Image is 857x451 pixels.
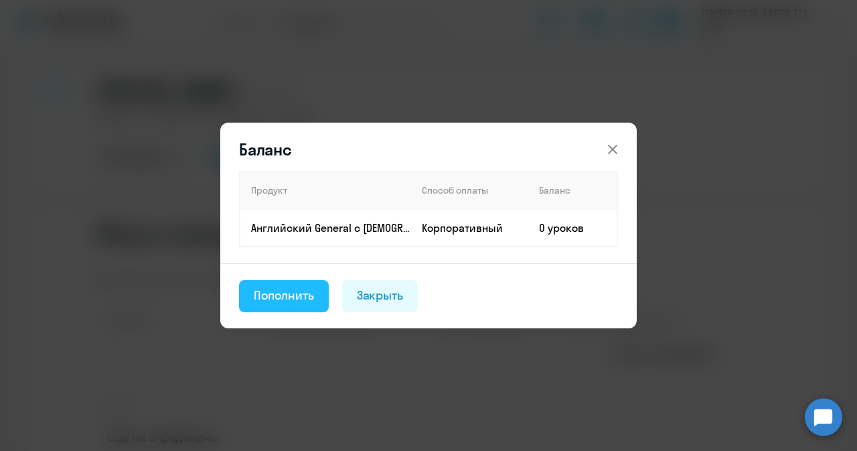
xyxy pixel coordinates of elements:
[220,139,637,160] header: Баланс
[239,280,329,312] button: Пополнить
[240,172,411,209] th: Продукт
[357,287,404,304] div: Закрыть
[411,209,528,247] td: Корпоративный
[528,172,617,209] th: Баланс
[254,287,314,304] div: Пополнить
[251,220,410,235] p: Английский General с [DEMOGRAPHIC_DATA] преподавателем
[411,172,528,209] th: Способ оплаты
[342,280,418,312] button: Закрыть
[528,209,617,247] td: 0 уроков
